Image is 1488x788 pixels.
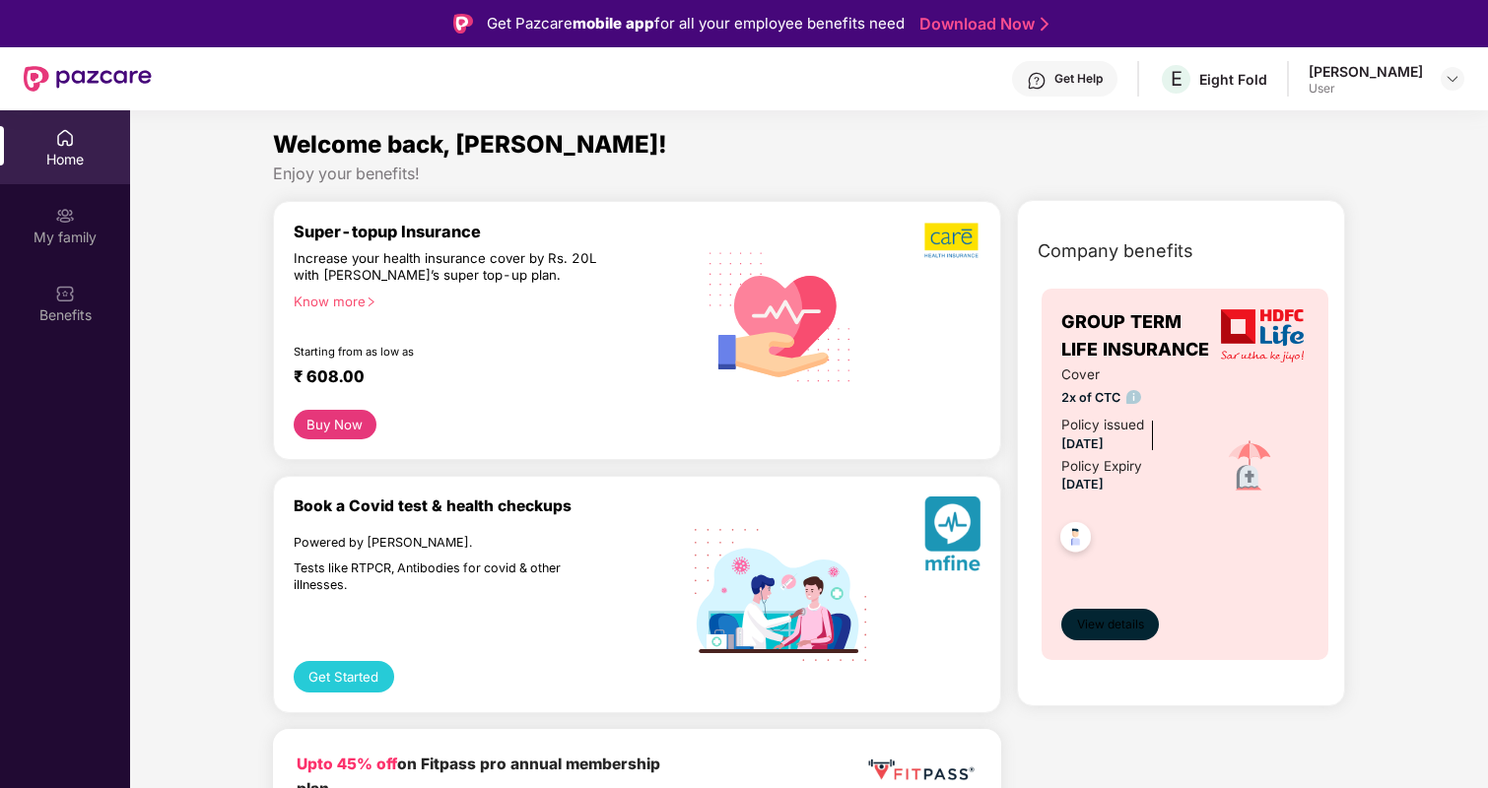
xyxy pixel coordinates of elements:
[1054,71,1103,87] div: Get Help
[864,753,978,788] img: fppp.png
[1038,237,1193,265] span: Company benefits
[1309,81,1423,97] div: User
[695,229,866,403] img: svg+xml;base64,PHN2ZyB4bWxucz0iaHR0cDovL3d3dy53My5vcmcvMjAwMC9zdmciIHhtbG5zOnhsaW5rPSJodHRwOi8vd3...
[273,164,1345,184] div: Enjoy your benefits!
[453,14,473,33] img: Logo
[695,529,866,661] img: svg+xml;base64,PHN2ZyB4bWxucz0iaHR0cDovL3d3dy53My5vcmcvMjAwMC9zdmciIHdpZHRoPSIxOTIiIGhlaWdodD0iMT...
[1061,388,1190,408] span: 2x of CTC
[1061,436,1104,451] span: [DATE]
[1077,616,1144,634] span: View details
[1061,456,1142,477] div: Policy Expiry
[1171,67,1183,91] span: E
[573,14,654,33] strong: mobile app
[1061,609,1159,640] button: View details
[55,128,75,148] img: svg+xml;base64,PHN2ZyBpZD0iSG9tZSIgeG1sbnM9Imh0dHA6Ly93d3cudzMub3JnLzIwMDAvc3ZnIiB3aWR0aD0iMjAiIG...
[294,535,609,552] div: Powered by [PERSON_NAME].
[1061,308,1216,364] span: GROUP TERM LIFE INSURANCE
[297,755,397,773] b: Upto 45% off
[55,284,75,303] img: svg+xml;base64,PHN2ZyBpZD0iQmVuZWZpdHMiIHhtbG5zPSJodHRwOi8vd3d3LnczLm9yZy8yMDAwL3N2ZyIgd2lkdGg9Ij...
[273,130,667,159] span: Welcome back, [PERSON_NAME]!
[924,496,981,578] img: svg+xml;base64,PHN2ZyB4bWxucz0iaHR0cDovL3d3dy53My5vcmcvMjAwMC9zdmciIHhtbG5zOnhsaW5rPSJodHRwOi8vd3...
[294,560,609,593] div: Tests like RTPCR, Antibodies for covid & other illnesses.
[1061,364,1190,385] span: Cover
[1027,71,1047,91] img: svg+xml;base64,PHN2ZyBpZD0iSGVscC0zMngzMiIgeG1sbnM9Imh0dHA6Ly93d3cudzMub3JnLzIwMDAvc3ZnIiB3aWR0aD...
[294,250,609,285] div: Increase your health insurance cover by Rs. 20L with [PERSON_NAME]’s super top-up plan.
[1221,309,1304,362] img: insurerLogo
[1215,432,1284,501] img: icon
[1445,71,1460,87] img: svg+xml;base64,PHN2ZyBpZD0iRHJvcGRvd24tMzJ4MzIiIHhtbG5zPSJodHRwOi8vd3d3LnczLm9yZy8yMDAwL3N2ZyIgd2...
[487,12,905,35] div: Get Pazcare for all your employee benefits need
[294,661,394,692] button: Get Started
[294,410,376,439] button: Buy Now
[55,206,75,226] img: svg+xml;base64,PHN2ZyB3aWR0aD0iMjAiIGhlaWdodD0iMjAiIHZpZXdCb3g9IjAgMCAyMCAyMCIgZmlsbD0ibm9uZSIgeG...
[294,496,695,515] div: Book a Covid test & health checkups
[294,366,675,390] div: ₹ 608.00
[294,345,611,359] div: Starting from as low as
[919,14,1043,34] a: Download Now
[1061,477,1104,492] span: [DATE]
[1061,415,1144,435] div: Policy issued
[366,296,376,307] span: right
[1309,62,1423,81] div: [PERSON_NAME]
[924,222,981,259] img: b5dec4f62d2307b9de63beb79f102df3.png
[1199,70,1267,89] div: Eight Fold
[294,222,695,241] div: Super-topup Insurance
[24,66,152,92] img: New Pazcare Logo
[1041,14,1048,34] img: Stroke
[1051,516,1100,564] img: svg+xml;base64,PHN2ZyB4bWxucz0iaHR0cDovL3d3dy53My5vcmcvMjAwMC9zdmciIHdpZHRoPSI0OC45NDMiIGhlaWdodD...
[1126,390,1141,405] img: info
[294,294,683,307] div: Know more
